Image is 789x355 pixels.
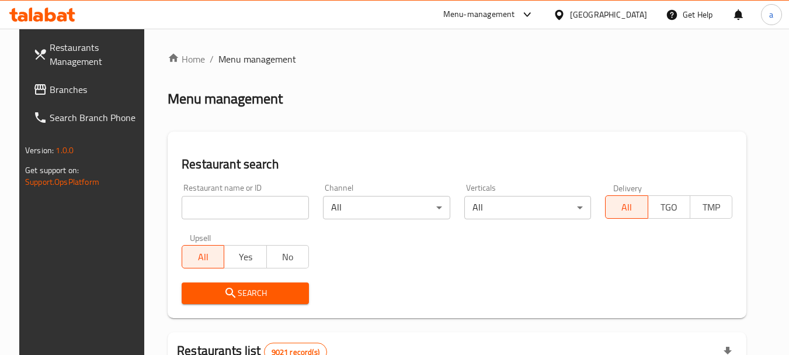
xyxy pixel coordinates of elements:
[168,52,746,66] nav: breadcrumb
[266,245,309,268] button: No
[55,143,74,158] span: 1.0.0
[182,196,309,219] input: Search for restaurant name or ID..
[229,249,262,266] span: Yes
[218,52,296,66] span: Menu management
[187,249,220,266] span: All
[168,52,205,66] a: Home
[464,196,592,219] div: All
[168,89,283,108] h2: Menu management
[613,184,642,192] label: Delivery
[24,33,151,75] a: Restaurants Management
[610,199,643,216] span: All
[50,40,142,68] span: Restaurants Management
[690,195,732,219] button: TMP
[191,286,300,301] span: Search
[605,195,648,219] button: All
[25,174,99,189] a: Support.OpsPlatform
[272,249,304,266] span: No
[653,199,686,216] span: TGO
[210,52,214,66] li: /
[224,245,266,268] button: Yes
[695,199,728,216] span: TMP
[443,8,515,22] div: Menu-management
[190,233,211,242] label: Upsell
[182,245,224,268] button: All
[25,163,79,178] span: Get support on:
[182,282,309,304] button: Search
[648,195,690,219] button: TGO
[182,156,732,173] h2: Restaurant search
[24,75,151,104] a: Branches
[50,111,142,125] span: Search Branch Phone
[24,104,151,132] a: Search Branch Phone
[25,143,54,158] span: Version:
[570,8,647,21] div: [GEOGRAPHIC_DATA]
[769,8,773,21] span: a
[50,82,142,96] span: Branches
[323,196,450,219] div: All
